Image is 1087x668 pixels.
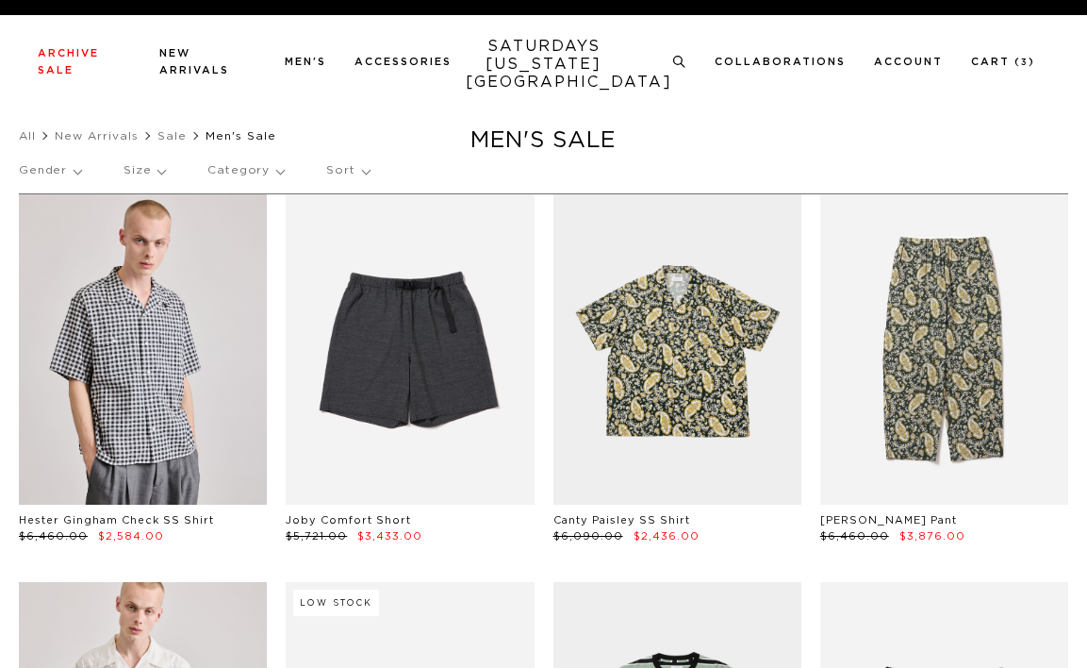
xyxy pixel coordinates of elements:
[1021,58,1029,67] small: 3
[159,48,229,75] a: New Arrivals
[715,57,846,67] a: Collaborations
[634,531,700,542] span: $2,436.00
[38,48,99,75] a: Archive Sale
[98,531,164,542] span: $2,584.00
[124,149,165,192] p: Size
[553,531,623,542] span: $6,090.00
[820,515,957,526] a: [PERSON_NAME] Pant
[19,149,81,192] p: Gender
[286,531,347,542] span: $5,721.00
[293,590,379,616] div: Low Stock
[286,515,411,526] a: Joby Comfort Short
[354,57,452,67] a: Accessories
[874,57,943,67] a: Account
[357,531,422,542] span: $3,433.00
[55,130,139,142] a: New Arrivals
[466,38,621,92] a: SATURDAYS[US_STATE][GEOGRAPHIC_DATA]
[553,515,690,526] a: Canty Paisley SS Shirt
[326,149,369,192] p: Sort
[206,130,276,142] span: Men's Sale
[19,531,88,542] span: $6,460.00
[19,515,214,526] a: Hester Gingham Check SS Shirt
[820,531,889,542] span: $6,460.00
[899,531,965,542] span: $3,876.00
[207,149,284,192] p: Category
[19,130,36,142] a: All
[285,57,326,67] a: Men's
[157,130,187,142] a: Sale
[971,57,1035,67] a: Cart (3)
